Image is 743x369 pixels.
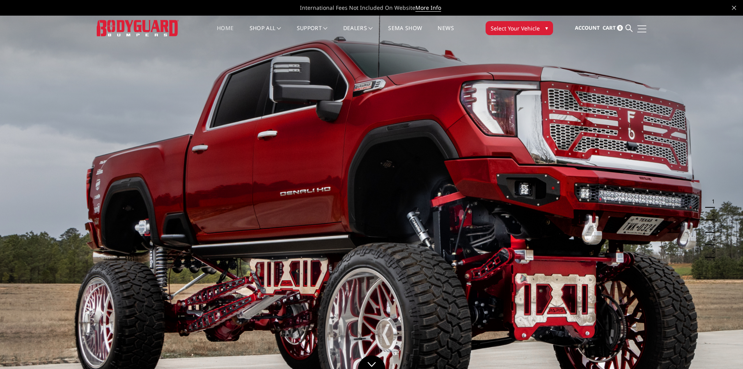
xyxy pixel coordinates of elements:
[707,208,715,220] button: 2 of 5
[575,18,600,39] a: Account
[491,24,540,32] span: Select Your Vehicle
[97,20,179,36] img: BODYGUARD BUMPERS
[486,21,553,35] button: Select Your Vehicle
[217,25,234,41] a: Home
[343,25,373,41] a: Dealers
[603,24,616,31] span: Cart
[617,25,623,31] span: 0
[415,4,441,12] a: More Info
[704,332,743,369] iframe: Chat Widget
[707,220,715,233] button: 3 of 5
[707,233,715,245] button: 4 of 5
[603,18,623,39] a: Cart 0
[438,25,454,41] a: News
[707,245,715,258] button: 5 of 5
[707,195,715,208] button: 1 of 5
[358,355,385,369] a: Click to Down
[545,24,548,32] span: ▾
[250,25,281,41] a: shop all
[575,24,600,31] span: Account
[388,25,422,41] a: SEMA Show
[297,25,328,41] a: Support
